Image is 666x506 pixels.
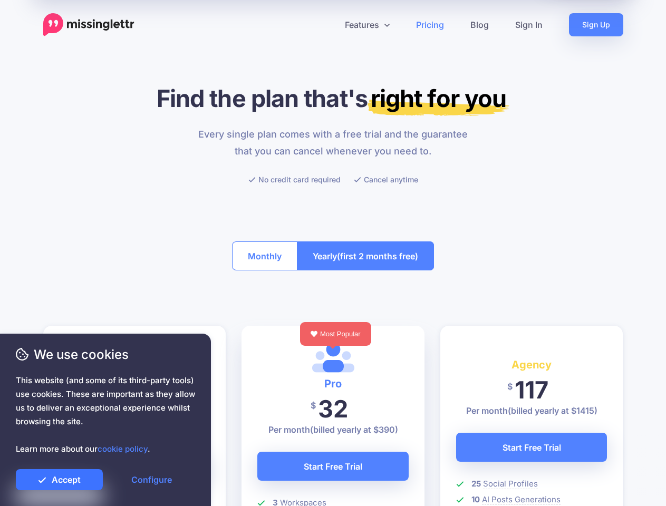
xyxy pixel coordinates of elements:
a: Features [332,13,403,36]
a: Sign In [502,13,556,36]
li: Cancel anytime [354,173,418,186]
span: $ [507,375,513,398]
a: Start Free Trial [257,452,409,481]
a: Home [43,13,134,36]
b: 10 [471,494,480,504]
p: Per month [257,423,409,436]
span: 32 [318,394,348,423]
span: (billed yearly at $390) [310,424,398,435]
p: Per month [456,404,607,417]
a: Blog [457,13,502,36]
span: (billed yearly at $1415) [508,405,597,416]
h1: Find the plan that's [43,84,623,113]
span: This website (and some of its third-party tools) use cookies. These are important as they allow u... [16,374,195,456]
h4: Agency [456,356,607,373]
span: Social Profiles [483,479,538,489]
span: We use cookies [16,345,195,364]
h4: Pro [257,375,409,392]
button: Yearly(first 2 months free) [297,241,434,270]
span: (first 2 months free) [337,248,418,265]
a: Start Free Trial [456,433,607,462]
a: Pricing [403,13,457,36]
li: No credit card required [248,173,341,186]
a: Sign Up [569,13,623,36]
span: $ [311,394,316,417]
div: Most Popular [300,322,371,346]
a: Accept [16,469,103,490]
p: Every single plan comes with a free trial and the guarantee that you can cancel whenever you need... [192,126,474,160]
button: Monthly [232,241,297,270]
a: Configure [108,469,195,490]
mark: right for you [368,84,509,116]
span: 117 [515,375,548,404]
span: AI Posts Generations [482,494,561,505]
b: 25 [471,479,481,489]
a: cookie policy [98,444,148,454]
